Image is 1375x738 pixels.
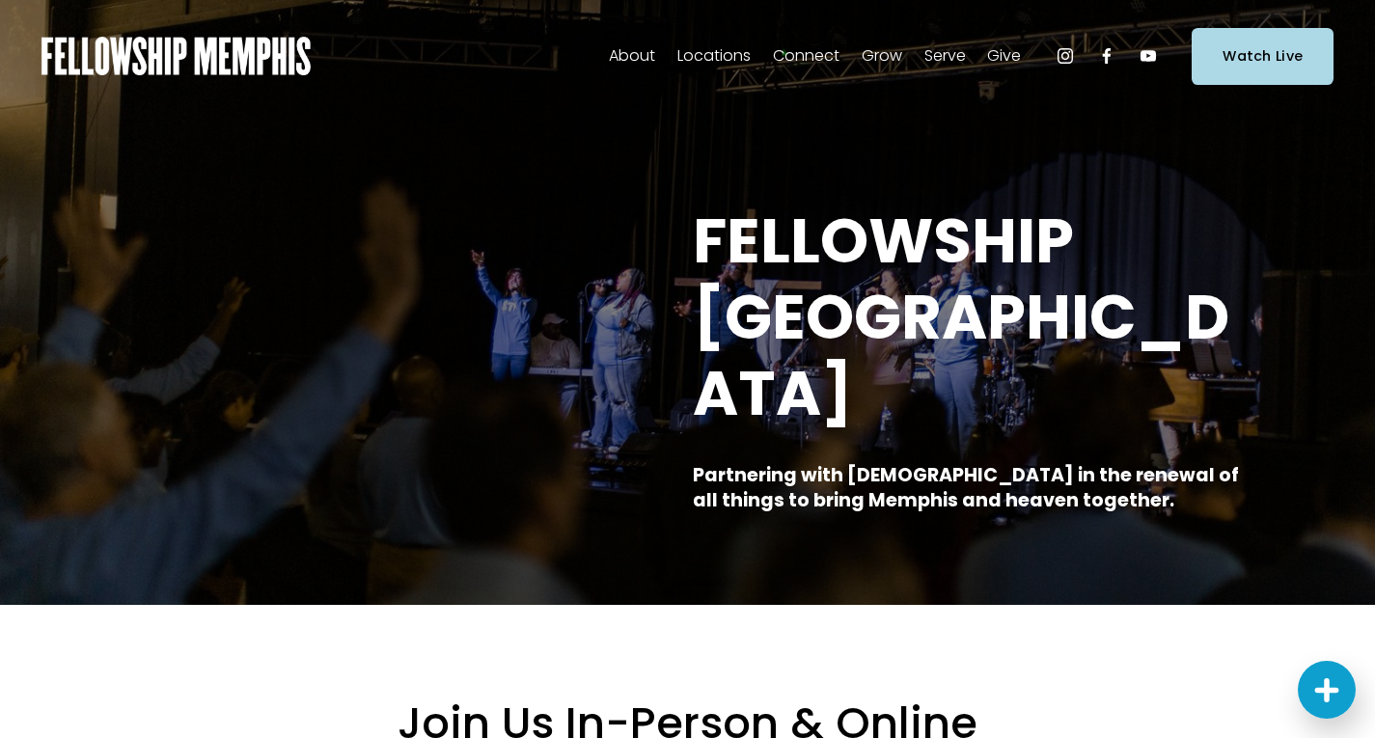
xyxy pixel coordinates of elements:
a: folder dropdown [924,41,966,71]
a: YouTube [1139,46,1158,66]
a: folder dropdown [773,41,839,71]
strong: Partnering with [DEMOGRAPHIC_DATA] in the renewal of all things to bring Memphis and heaven toget... [693,462,1243,514]
a: folder dropdown [987,41,1021,71]
span: Grow [862,42,902,70]
a: Facebook [1097,46,1116,66]
a: folder dropdown [609,41,655,71]
a: Instagram [1056,46,1075,66]
span: Locations [677,42,751,70]
a: folder dropdown [862,41,902,71]
span: About [609,42,655,70]
span: Give [987,42,1021,70]
a: folder dropdown [677,41,751,71]
strong: FELLOWSHIP [GEOGRAPHIC_DATA] [693,198,1229,436]
span: Connect [773,42,839,70]
img: Fellowship Memphis [41,37,311,75]
a: Watch Live [1192,28,1334,85]
span: Serve [924,42,966,70]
